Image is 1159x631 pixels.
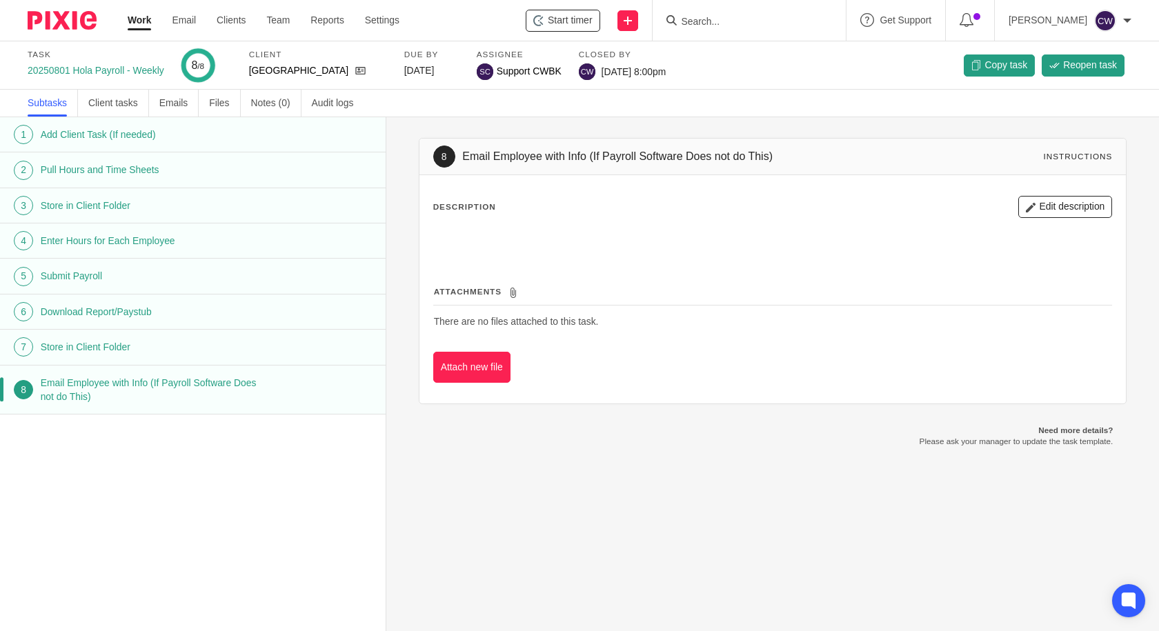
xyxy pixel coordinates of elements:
input: Search [682,17,806,29]
h1: Submit Payroll [41,266,261,286]
span: Attachments [434,288,500,295]
span: Copy task [984,58,1027,72]
h1: Enter Hours for Each Employee [41,230,261,251]
img: svg%3E [475,63,492,80]
a: Settings [366,13,402,27]
h1: Add Client Task (If needed) [41,124,261,145]
div: 5 [14,267,33,286]
span: Support CWBK [495,64,561,78]
a: Copy task [963,54,1035,77]
div: 6 [14,302,33,321]
div: 8 [190,57,204,73]
label: Due by [403,49,458,60]
img: svg%3E [578,63,595,80]
h1: Email Employee with Info (If Payroll Software Does not do This) [41,372,261,408]
span: [DATE] 8:00pm [600,66,664,76]
a: Reopen task [1042,54,1125,77]
span: There are no files attached to this task. [434,317,600,326]
a: Reports [310,13,345,27]
p: Need more details? [433,425,1113,436]
small: /8 [196,62,204,70]
span: Get Support [882,15,935,25]
h1: Email Employee with Info (If Payroll Software Does not do This) [462,149,802,163]
div: 8 [433,146,455,168]
span: Reopen task [1063,58,1117,72]
h1: Store in Client Folder [41,195,261,216]
div: [DATE] [403,63,458,77]
img: Pixie [28,11,97,30]
button: Attach new file [433,352,513,383]
a: Work [128,13,152,27]
p: [GEOGRAPHIC_DATA] [248,63,343,77]
a: Emails [161,90,199,117]
a: Clients [216,13,246,27]
div: HOLA Lakeway - 20250801 Hola Payroll - Weekly [526,10,602,32]
h1: Store in Client Folder [41,337,261,357]
label: Closed by [578,49,664,60]
div: 7 [14,337,33,357]
a: Subtasks [28,90,79,117]
label: Client [248,49,386,60]
div: 1 [14,125,33,144]
div: 3 [14,196,33,215]
button: Edit description [1016,196,1112,218]
a: Audit logs [312,90,365,117]
span: Start timer [548,13,595,28]
div: 20250801 Hola Payroll - Weekly [28,63,163,77]
p: [PERSON_NAME] [1011,13,1087,27]
div: 4 [14,231,33,250]
h1: Download Report/Paystub [41,301,261,322]
label: Task [28,49,163,60]
a: Files [210,90,241,117]
label: Assignee [475,49,561,60]
a: Email [172,13,195,27]
h1: Pull Hours and Time Sheets [41,159,261,180]
p: Description [433,201,495,212]
div: 8 [14,380,33,399]
div: Instructions [1046,151,1112,162]
a: Team [267,13,290,27]
a: Notes (0) [251,90,301,117]
p: Please ask your manager to update the task template. [433,436,1113,447]
img: svg%3E [1094,10,1116,32]
div: 2 [14,161,33,180]
a: Client tasks [89,90,150,117]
